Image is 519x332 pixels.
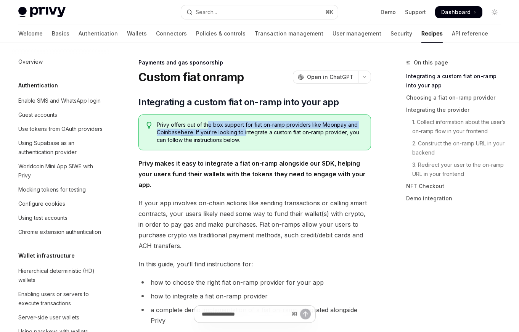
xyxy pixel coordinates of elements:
button: Send message [300,309,311,319]
button: Open in ChatGPT [293,71,358,84]
button: Toggle dark mode [488,6,501,18]
svg: Tip [146,122,152,129]
span: If your app involves on-chain actions like sending transactions or calling smart contracts, your ... [138,198,371,251]
a: Support [405,8,426,16]
div: Worldcoin Mini App SIWE with Privy [18,162,105,180]
a: Using Supabase as an authentication provider [12,136,110,159]
a: Dashboard [435,6,482,18]
a: Demo integration [406,192,507,205]
div: Using test accounts [18,213,67,222]
div: Chrome extension authentication [18,227,101,237]
a: Transaction management [255,24,323,43]
a: Integrating a custom fiat on-ramp into your app [406,70,507,92]
a: Policies & controls [196,24,246,43]
a: here [181,129,193,136]
a: Overview [12,55,110,69]
input: Ask a question... [202,306,288,322]
a: Mocking tokens for testing [12,183,110,197]
a: Enable SMS and WhatsApp login [12,94,110,108]
a: 1. Collect information about the user’s on-ramp flow in your frontend [406,116,507,137]
a: Connectors [156,24,187,43]
a: Authentication [79,24,118,43]
a: Integrating the provider [406,104,507,116]
li: how to integrate a fiat on-ramp provider [138,291,371,301]
a: Server-side user wallets [12,311,110,324]
div: Payments and gas sponsorship [138,59,371,66]
a: Chrome extension authentication [12,225,110,239]
a: Choosing a fiat on-ramp provider [406,92,507,104]
a: Worldcoin Mini App SIWE with Privy [12,160,110,182]
a: Enabling users or servers to execute transactions [12,287,110,310]
span: Privy offers out of the box support for fiat on-ramp providers like Moonpay and Coinbase . If you... [157,121,363,144]
a: Demo [381,8,396,16]
div: Enable SMS and WhatsApp login [18,96,101,105]
div: Hierarchical deterministic (HD) wallets [18,266,105,285]
strong: Privy makes it easy to integrate a fiat on-ramp alongside our SDK, helping your users fund their ... [138,160,366,189]
h5: Wallet infrastructure [18,251,75,260]
span: ⌘ K [325,9,333,15]
span: Open in ChatGPT [307,73,353,81]
div: Use tokens from OAuth providers [18,124,103,134]
span: In this guide, you’ll find instructions for: [138,259,371,269]
a: NFT Checkout [406,180,507,192]
div: Configure cookies [18,199,65,208]
li: how to choose the right fiat on-ramp provider for your app [138,277,371,288]
a: Guest accounts [12,108,110,122]
a: 2. Construct the on-ramp URL in your backend [406,137,507,159]
a: User management [333,24,381,43]
a: Wallets [127,24,147,43]
a: Basics [52,24,69,43]
div: Overview [18,57,43,66]
div: Search... [196,8,217,17]
h1: Custom fiat onramp [138,70,244,84]
a: 3. Redirect your user to the on-ramp URL in your frontend [406,159,507,180]
a: Recipes [421,24,443,43]
div: Using Supabase as an authentication provider [18,139,105,157]
div: Mocking tokens for testing [18,185,86,194]
img: light logo [18,7,66,18]
div: Enabling users or servers to execute transactions [18,290,105,308]
a: Security [390,24,412,43]
a: Configure cookies [12,197,110,211]
button: Open search [181,5,338,19]
a: Hierarchical deterministic (HD) wallets [12,264,110,287]
span: On this page [414,58,448,67]
div: Guest accounts [18,110,57,119]
span: Dashboard [441,8,471,16]
a: Using test accounts [12,211,110,225]
a: API reference [452,24,488,43]
a: Welcome [18,24,43,43]
a: Use tokens from OAuth providers [12,122,110,136]
div: Server-side user wallets [18,313,79,322]
h5: Authentication [18,81,58,90]
span: Integrating a custom fiat on-ramp into your app [138,96,339,108]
